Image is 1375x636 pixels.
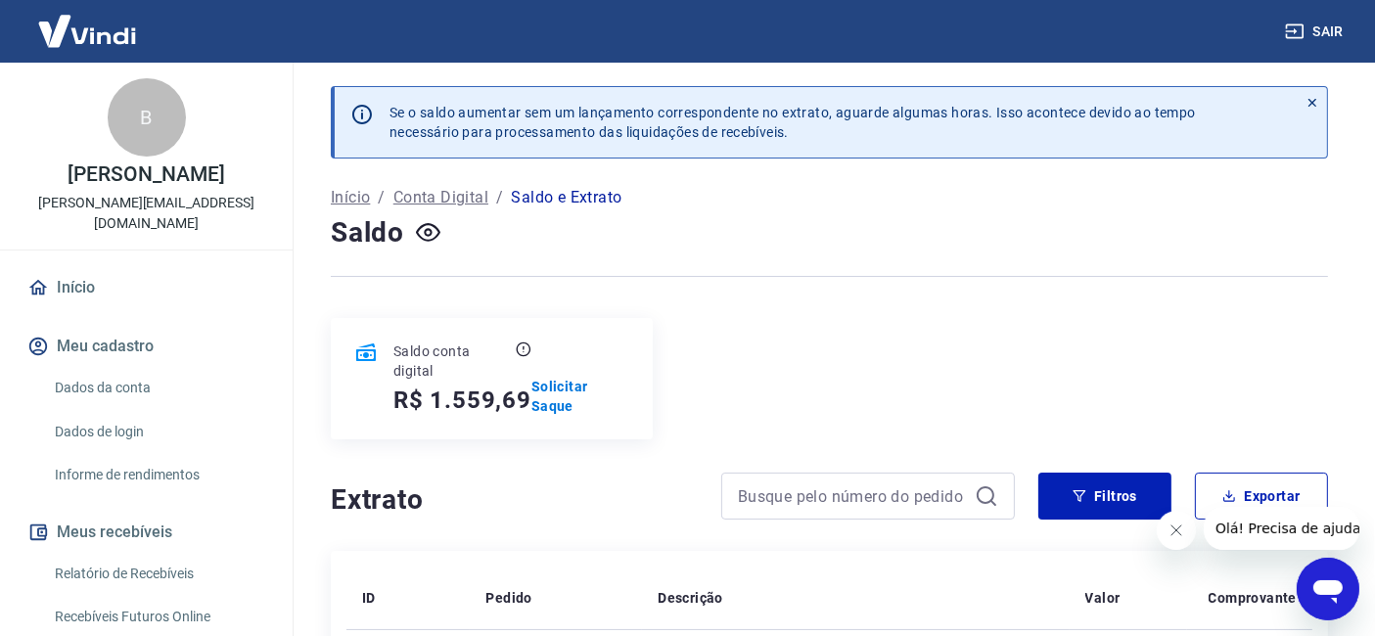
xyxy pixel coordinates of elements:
span: Olá! Precisa de ajuda? [12,14,164,29]
button: Exportar [1195,473,1328,520]
a: Dados de login [47,412,269,452]
a: Conta Digital [393,186,488,209]
h4: Saldo [331,213,404,252]
p: [PERSON_NAME][EMAIL_ADDRESS][DOMAIN_NAME] [16,193,277,234]
h4: Extrato [331,480,698,520]
p: Valor [1085,588,1121,608]
a: Início [23,266,269,309]
a: Início [331,186,370,209]
a: Dados da conta [47,368,269,408]
p: / [496,186,503,209]
h5: R$ 1.559,69 [393,385,531,416]
a: Informe de rendimentos [47,455,269,495]
p: ID [362,588,376,608]
p: Comprovante [1209,588,1297,608]
p: Saldo e Extrato [511,186,621,209]
a: Relatório de Recebíveis [47,554,269,594]
p: / [378,186,385,209]
button: Sair [1281,14,1352,50]
p: Saldo conta digital [393,341,512,381]
input: Busque pelo número do pedido [738,481,967,511]
button: Meu cadastro [23,325,269,368]
iframe: Mensagem da empresa [1204,507,1359,550]
p: Descrição [658,588,723,608]
button: Meus recebíveis [23,511,269,554]
p: [PERSON_NAME] [68,164,224,185]
button: Filtros [1038,473,1171,520]
p: Se o saldo aumentar sem um lançamento correspondente no extrato, aguarde algumas horas. Isso acon... [390,103,1196,142]
a: Solicitar Saque [531,377,629,416]
iframe: Botão para abrir a janela de mensagens [1297,558,1359,620]
p: Pedido [485,588,531,608]
iframe: Fechar mensagem [1157,511,1196,550]
img: Vindi [23,1,151,61]
div: B [108,78,186,157]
